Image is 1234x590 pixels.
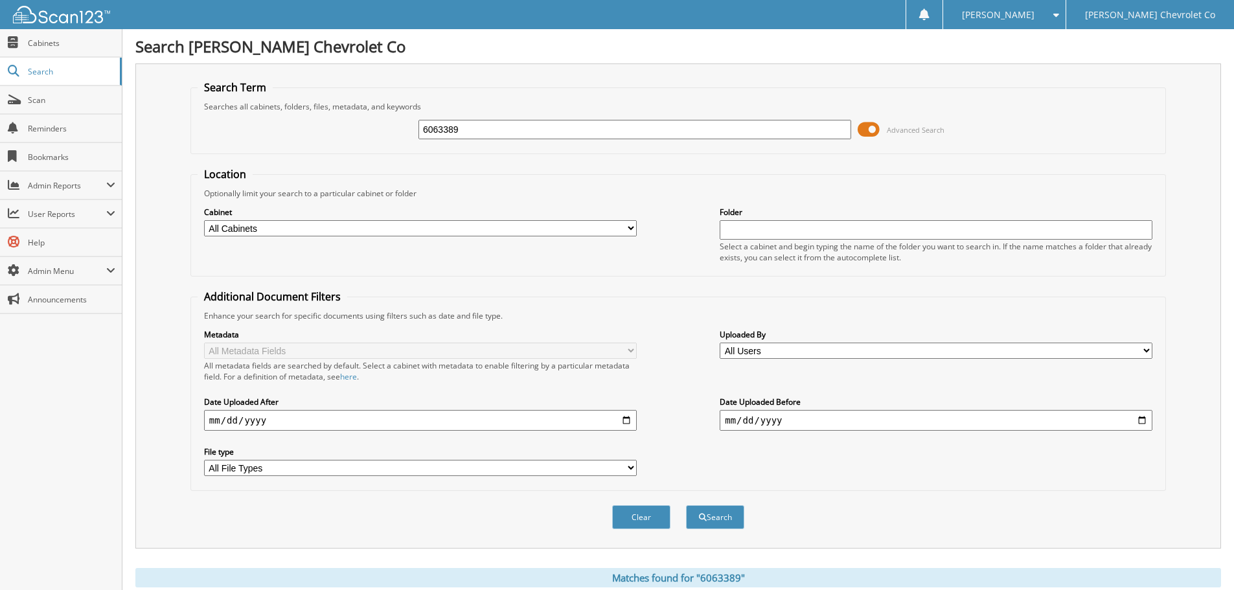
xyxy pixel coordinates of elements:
[198,188,1159,199] div: Optionally limit your search to a particular cabinet or folder
[887,125,944,135] span: Advanced Search
[135,36,1221,57] h1: Search [PERSON_NAME] Chevrolet Co
[13,6,110,23] img: scan123-logo-white.svg
[720,207,1152,218] label: Folder
[204,446,637,457] label: File type
[962,11,1034,19] span: [PERSON_NAME]
[198,167,253,181] legend: Location
[1085,11,1215,19] span: [PERSON_NAME] Chevrolet Co
[720,396,1152,407] label: Date Uploaded Before
[28,266,106,277] span: Admin Menu
[28,294,115,305] span: Announcements
[204,329,637,340] label: Metadata
[198,80,273,95] legend: Search Term
[204,360,637,382] div: All metadata fields are searched by default. Select a cabinet with metadata to enable filtering b...
[340,371,357,382] a: here
[204,396,637,407] label: Date Uploaded After
[28,123,115,134] span: Reminders
[28,180,106,191] span: Admin Reports
[720,329,1152,340] label: Uploaded By
[198,101,1159,112] div: Searches all cabinets, folders, files, metadata, and keywords
[28,209,106,220] span: User Reports
[612,505,670,529] button: Clear
[28,152,115,163] span: Bookmarks
[198,289,347,304] legend: Additional Document Filters
[686,505,744,529] button: Search
[204,410,637,431] input: start
[28,66,113,77] span: Search
[28,38,115,49] span: Cabinets
[720,410,1152,431] input: end
[720,241,1152,263] div: Select a cabinet and begin typing the name of the folder you want to search in. If the name match...
[204,207,637,218] label: Cabinet
[28,95,115,106] span: Scan
[135,568,1221,587] div: Matches found for "6063389"
[198,310,1159,321] div: Enhance your search for specific documents using filters such as date and file type.
[28,237,115,248] span: Help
